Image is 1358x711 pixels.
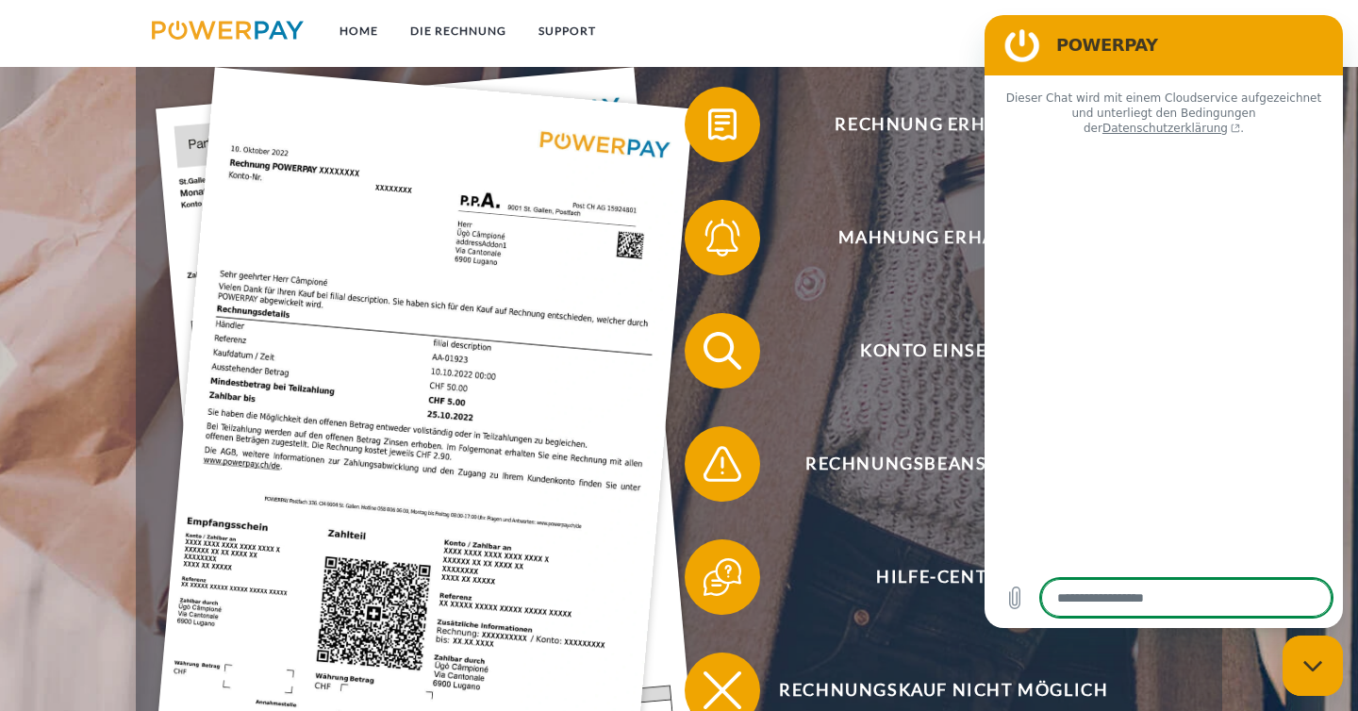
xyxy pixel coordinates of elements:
[699,214,746,261] img: qb_bell.svg
[685,87,1175,162] button: Rechnung erhalten?
[699,440,746,488] img: qb_warning.svg
[713,87,1175,162] span: Rechnung erhalten?
[152,21,304,40] img: logo-powerpay.svg
[713,539,1175,615] span: Hilfe-Center
[685,200,1175,275] button: Mahnung erhalten?
[394,14,522,48] a: DIE RECHNUNG
[1283,636,1343,696] iframe: Schaltfläche zum Öffnen des Messaging-Fensters; Konversation läuft
[699,554,746,601] img: qb_help.svg
[985,15,1343,628] iframe: Messaging-Fenster
[323,14,394,48] a: Home
[522,14,612,48] a: SUPPORT
[713,200,1175,275] span: Mahnung erhalten?
[699,327,746,374] img: qb_search.svg
[685,426,1175,502] button: Rechnungsbeanstandung
[713,313,1175,389] span: Konto einsehen
[713,426,1175,502] span: Rechnungsbeanstandung
[699,101,746,148] img: qb_bill.svg
[685,539,1175,615] button: Hilfe-Center
[1109,14,1168,48] a: agb
[685,313,1175,389] button: Konto einsehen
